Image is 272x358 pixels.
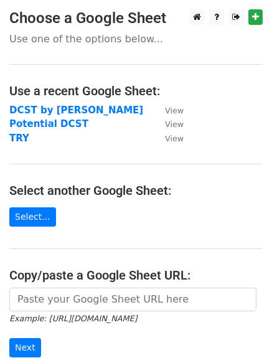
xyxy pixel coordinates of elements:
[165,120,184,129] small: View
[9,288,256,311] input: Paste your Google Sheet URL here
[9,338,41,357] input: Next
[152,133,184,144] a: View
[9,105,143,116] a: DCST by [PERSON_NAME]
[152,105,184,116] a: View
[165,134,184,143] small: View
[152,118,184,130] a: View
[9,268,263,283] h4: Copy/paste a Google Sheet URL:
[9,9,263,27] h3: Choose a Google Sheet
[9,207,56,227] a: Select...
[9,32,263,45] p: Use one of the options below...
[9,133,29,144] a: TRY
[9,83,263,98] h4: Use a recent Google Sheet:
[9,118,88,130] a: Potential DCST
[9,183,263,198] h4: Select another Google Sheet:
[165,106,184,115] small: View
[9,314,137,323] small: Example: [URL][DOMAIN_NAME]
